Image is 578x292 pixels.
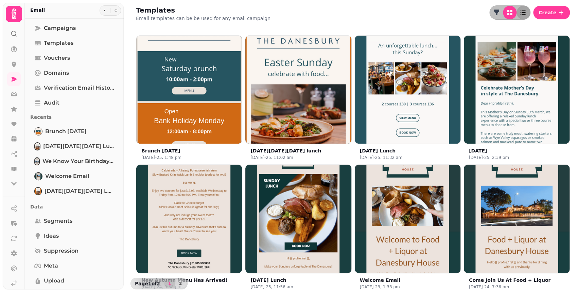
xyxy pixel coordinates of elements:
[469,155,564,160] p: [DATE]-25, 2:39 pm
[167,281,172,286] span: 1
[141,155,237,160] p: [DATE]-25, 1:48 pm
[328,9,487,168] img: Sunday Lunch
[360,155,455,160] p: [DATE]-25, 11:32 am
[44,39,73,47] span: Templates
[141,284,237,290] p: [DATE]-24, 9:38 pm
[44,99,59,107] span: Audit
[110,9,268,168] img: Brunch May 2025
[44,24,76,32] span: Campaigns
[469,277,550,284] button: Come Join Us At Food + Liquor
[30,244,118,258] a: Suppression
[250,284,346,290] p: [DATE]-25, 11:56 am
[44,84,114,92] span: Verification email history
[30,36,118,50] a: Templates
[533,6,570,19] button: Create
[469,284,564,290] p: [DATE]-24, 7:36 pm
[469,147,487,154] button: [DATE]
[132,280,163,287] p: Page 1 of 2
[30,229,118,243] a: Ideas
[30,7,45,14] h2: Email
[30,21,118,35] a: Campaigns
[35,143,40,150] img: Easter Sunday lunch [clone]
[30,201,118,213] p: Data
[44,54,70,62] span: Vouchers
[250,277,286,284] button: [DATE] Lunch
[30,66,118,80] a: Domains
[30,140,118,153] a: Easter Sunday lunch [clone][DATE][DATE][DATE] lunch [clone]
[44,247,78,255] span: Suppression
[250,147,321,154] button: [DATE][DATE][DATE] lunch
[35,173,42,180] img: Welcome Email
[30,259,118,273] a: Meta
[35,158,39,165] img: We know your Birthday is coming up soon
[42,157,114,165] span: We know your Birthday is coming up soon
[30,169,118,183] a: Welcome EmailWelcome Email
[30,51,118,65] a: Vouchers
[44,277,64,285] span: Upload
[30,111,118,123] p: Recents
[360,284,455,290] p: [DATE]-23, 1:38 pm
[43,142,114,150] span: [DATE][DATE][DATE] lunch [clone]
[30,81,118,95] a: Verification email history
[30,214,118,228] a: Segments
[136,5,266,15] h2: Templates
[44,262,58,270] span: Meta
[250,155,346,160] p: [DATE]-25, 11:02 am
[44,217,72,225] span: Segments
[45,187,114,195] span: [DATE][DATE][DATE] lunch
[164,279,175,288] button: 1
[44,232,59,240] span: Ideas
[30,154,118,168] a: We know your Birthday is coming up soonWe know your Birthday is coming up soon
[360,147,396,154] button: [DATE] Lunch
[35,188,41,195] img: Easter Sunday lunch
[136,15,270,22] p: Email templates can be be used for any email campaign
[30,125,118,138] a: Brunch May 2025Brunch [DATE]
[175,279,186,288] button: 2
[44,69,69,77] span: Domains
[45,127,87,135] span: Brunch [DATE]
[30,184,118,198] a: Easter Sunday lunch[DATE][DATE][DATE] lunch
[30,96,118,110] a: Audit
[35,128,42,135] img: Brunch May 2025
[141,147,180,154] button: Brunch [DATE]
[30,274,118,288] a: Upload
[164,279,186,288] nav: Pagination
[141,277,227,284] button: New Autumn Menu Has Arrived!
[219,9,378,168] img: Easter Sunday lunch
[178,281,183,286] span: 2
[360,277,400,284] button: Welcome Email
[45,172,89,180] span: Welcome Email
